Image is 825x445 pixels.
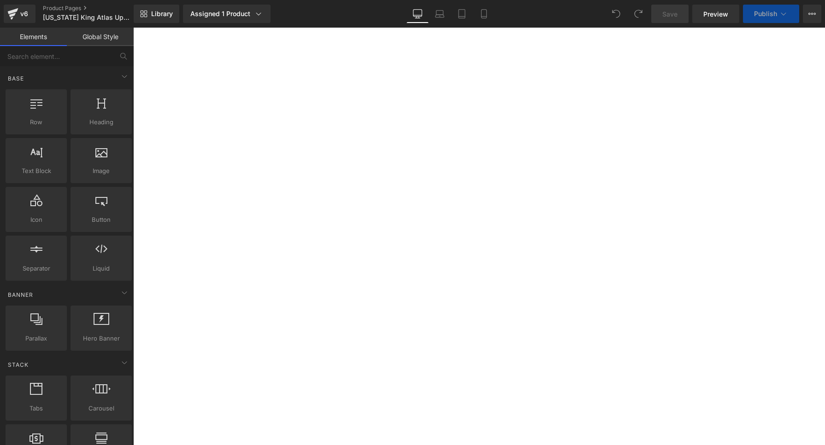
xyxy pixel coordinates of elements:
span: Tabs [8,404,64,413]
span: Base [7,74,25,83]
a: Laptop [429,5,451,23]
div: Assigned 1 Product [190,9,263,18]
span: Banner [7,290,34,299]
a: v6 [4,5,35,23]
span: Save [662,9,678,19]
span: Library [151,10,173,18]
span: Carousel [73,404,129,413]
div: v6 [18,8,30,20]
a: Global Style [67,28,134,46]
a: Tablet [451,5,473,23]
a: Mobile [473,5,495,23]
a: Product Pages [43,5,149,12]
span: Separator [8,264,64,273]
a: Desktop [407,5,429,23]
span: Hero Banner [73,334,129,343]
span: Button [73,215,129,225]
button: Redo [629,5,648,23]
span: Icon [8,215,64,225]
span: Text Block [8,166,64,176]
span: Stack [7,360,29,369]
a: Preview [692,5,739,23]
button: More [803,5,821,23]
span: Row [8,117,64,127]
span: Liquid [73,264,129,273]
span: [US_STATE] King Atlas Upholstered Bed Frame [43,14,131,21]
button: Undo [607,5,625,23]
span: Image [73,166,129,176]
a: New Library [134,5,179,23]
span: Heading [73,117,129,127]
button: Publish [743,5,799,23]
span: Preview [703,9,728,19]
span: Parallax [8,334,64,343]
span: Publish [754,10,777,17]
